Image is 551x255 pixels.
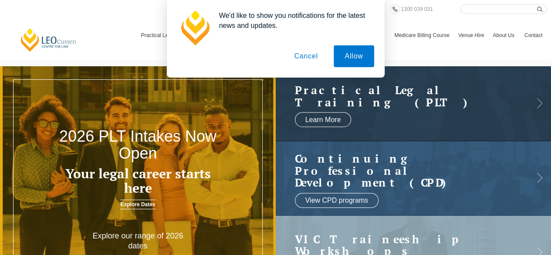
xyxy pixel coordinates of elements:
h2: Practical Legal Training (PLT) [295,84,515,108]
p: Explore our range of 2026 dates [83,231,193,252]
div: We'd like to show you notifications for the latest news and updates. [212,10,374,31]
button: Allow [334,45,374,67]
h2: 2026 PLT Intakes Now Open [55,128,221,162]
h3: Your legal career starts here [55,167,221,195]
a: View CPD programs [295,193,379,207]
img: notification icon [177,10,212,45]
button: Cancel [283,45,329,67]
a: Continuing ProfessionalDevelopment (CPD) [295,153,515,189]
a: Learn More [295,112,352,127]
h2: Continuing Professional Development (CPD) [295,153,515,189]
a: Practical LegalTraining (PLT) [295,84,515,108]
a: Explore Dates [120,200,155,209]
